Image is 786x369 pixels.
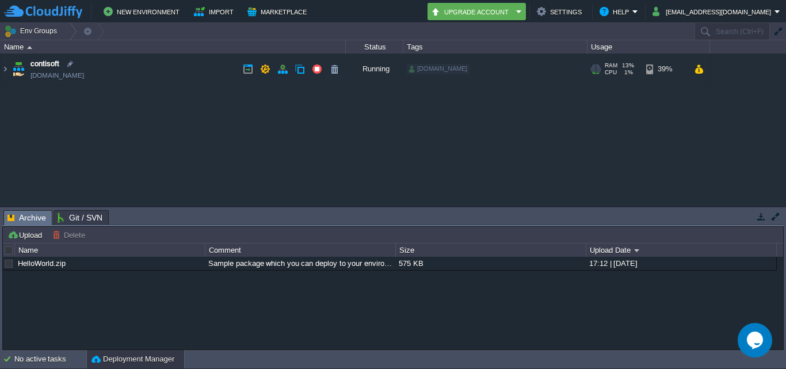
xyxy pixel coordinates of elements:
img: AMDAwAAAACH5BAEAAAAALAAAAAABAAEAAAICRAEAOw== [10,54,26,85]
div: Name [1,40,345,54]
iframe: chat widget [738,323,774,357]
div: 39% [646,54,684,85]
span: 1% [621,69,633,76]
span: 13% [622,62,634,69]
img: AMDAwAAAACH5BAEAAAAALAAAAAABAAEAAAICRAEAOw== [27,46,32,49]
a: HelloWorld.zip [18,259,66,268]
span: CPU [605,69,617,76]
div: 17:12 | [DATE] [586,257,776,270]
button: Import [194,5,237,18]
div: Tags [404,40,587,54]
div: Upload Date [587,244,776,257]
button: Upload [7,230,45,240]
div: Name [16,244,205,257]
a: [DOMAIN_NAME] [30,70,84,81]
img: CloudJiffy [4,5,82,19]
span: Git / SVN [58,211,102,225]
div: Sample package which you can deploy to your environment. Feel free to delete and upload a package... [205,257,395,270]
div: Usage [588,40,709,54]
button: Help [600,5,632,18]
button: Settings [537,5,585,18]
div: 575 KB [396,257,585,270]
div: [DOMAIN_NAME] [407,64,470,74]
div: Comment [206,244,395,257]
div: Running [346,54,403,85]
div: No active tasks [14,350,86,368]
button: Upgrade Account [431,5,513,18]
img: AMDAwAAAACH5BAEAAAAALAAAAAABAAEAAAICRAEAOw== [1,54,10,85]
span: RAM [605,62,617,69]
button: Delete [52,230,89,240]
div: Size [396,244,586,257]
button: [EMAIL_ADDRESS][DOMAIN_NAME] [653,5,774,18]
div: Status [346,40,403,54]
button: New Environment [104,5,183,18]
button: Marketplace [247,5,310,18]
a: contisoft [30,58,59,70]
span: Archive [7,211,46,225]
button: Env Groups [4,23,61,39]
button: Deployment Manager [91,353,174,365]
